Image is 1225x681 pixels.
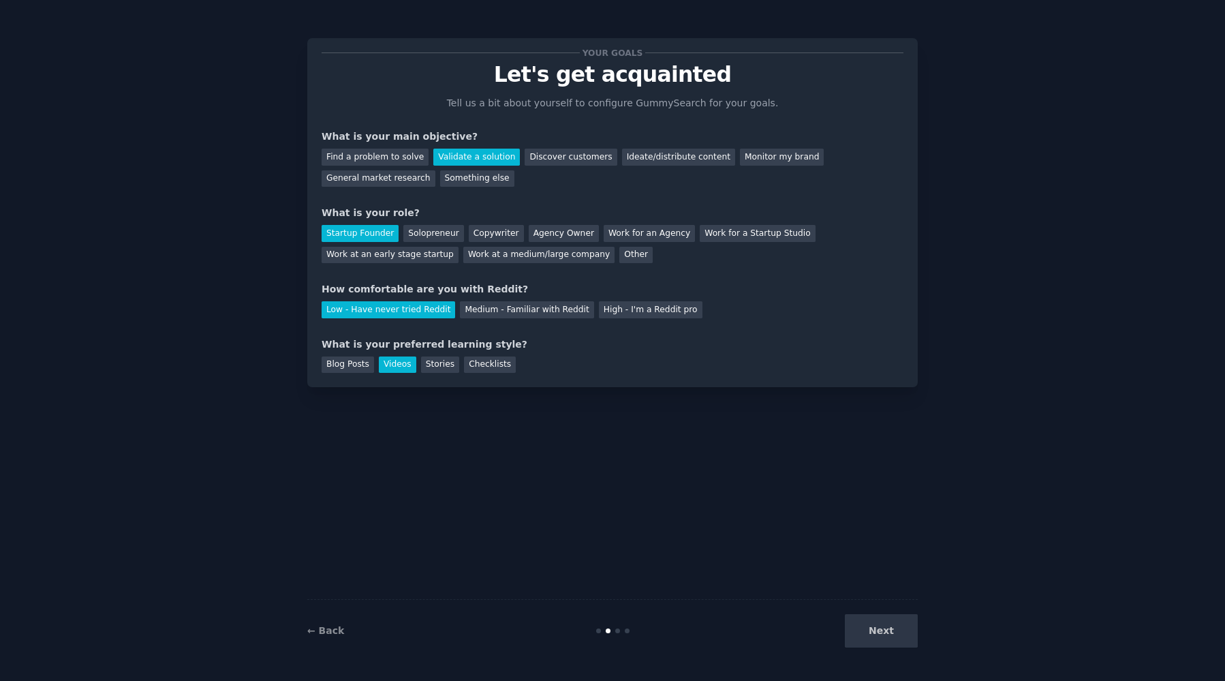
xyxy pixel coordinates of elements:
[322,282,903,297] div: How comfortable are you with Reddit?
[322,337,903,352] div: What is your preferred learning style?
[379,357,416,374] div: Videos
[622,149,735,166] div: Ideate/distribute content
[322,301,455,318] div: Low - Have never tried Reddit
[441,96,784,110] p: Tell us a bit about yourself to configure GummySearch for your goals.
[421,357,459,374] div: Stories
[322,170,435,187] div: General market research
[322,225,399,242] div: Startup Founder
[322,357,374,374] div: Blog Posts
[469,225,524,242] div: Copywriter
[604,225,695,242] div: Work for an Agency
[525,149,617,166] div: Discover customers
[619,247,653,264] div: Other
[322,130,903,144] div: What is your main objective?
[322,206,903,220] div: What is your role?
[403,225,463,242] div: Solopreneur
[463,247,615,264] div: Work at a medium/large company
[599,301,702,318] div: High - I'm a Reddit pro
[740,149,824,166] div: Monitor my brand
[322,149,429,166] div: Find a problem to solve
[322,247,459,264] div: Work at an early stage startup
[700,225,815,242] div: Work for a Startup Studio
[433,149,520,166] div: Validate a solution
[464,357,516,374] div: Checklists
[440,170,514,187] div: Something else
[529,225,599,242] div: Agency Owner
[460,301,593,318] div: Medium - Familiar with Reddit
[580,46,645,60] span: Your goals
[307,625,344,636] a: ← Back
[322,63,903,87] p: Let's get acquainted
